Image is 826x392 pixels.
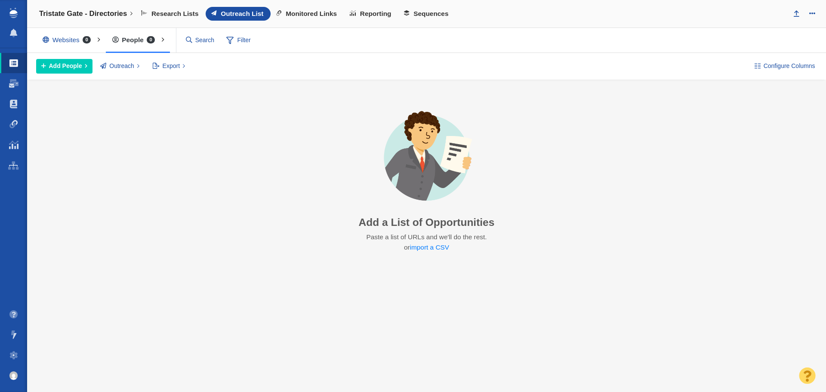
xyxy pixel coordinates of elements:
p: Paste a list of URLs and we'll do the rest. or [365,232,487,253]
a: Research Lists [136,7,206,21]
span: Monitored Links [286,10,337,18]
a: Reporting [344,7,398,21]
img: avatar-import-list.png [365,104,488,210]
span: Reporting [360,10,391,18]
span: Export [163,62,180,71]
button: Add People [36,59,92,74]
span: Configure Columns [764,62,815,71]
div: Websites [36,30,101,50]
span: 0 [83,36,91,43]
img: c9363fb76f5993e53bff3b340d5c230a [9,371,18,380]
span: Filter [222,32,256,49]
span: Sequences [413,10,448,18]
a: import a CSV [410,244,450,251]
span: Research Lists [151,10,199,18]
h4: Tristate Gate - Directories [39,9,127,18]
img: buzzstream_logo_iconsimple.png [9,8,17,18]
span: Outreach List [221,10,263,18]
a: Outreach List [206,7,271,21]
input: Search [182,33,219,48]
span: Add People [49,62,82,71]
a: Monitored Links [271,7,344,21]
span: Outreach [109,62,134,71]
a: Sequences [398,7,456,21]
h3: Add a List of Opportunities [359,216,495,228]
button: Configure Columns [749,59,820,74]
button: Outreach [96,59,145,74]
button: Export [148,59,190,74]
